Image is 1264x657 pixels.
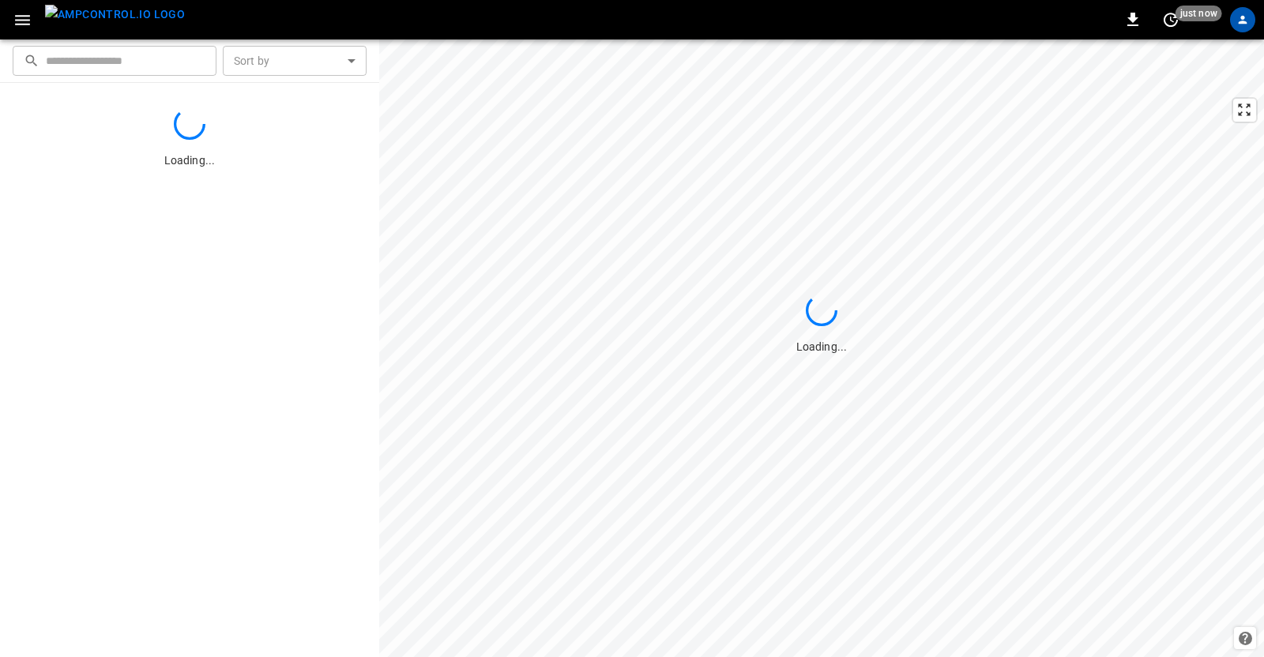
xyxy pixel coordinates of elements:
[1176,6,1222,21] span: just now
[164,154,215,167] span: Loading...
[1230,7,1255,32] div: profile-icon
[379,39,1264,657] canvas: Map
[796,340,847,353] span: Loading...
[1158,7,1183,32] button: set refresh interval
[45,5,185,24] img: ampcontrol.io logo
